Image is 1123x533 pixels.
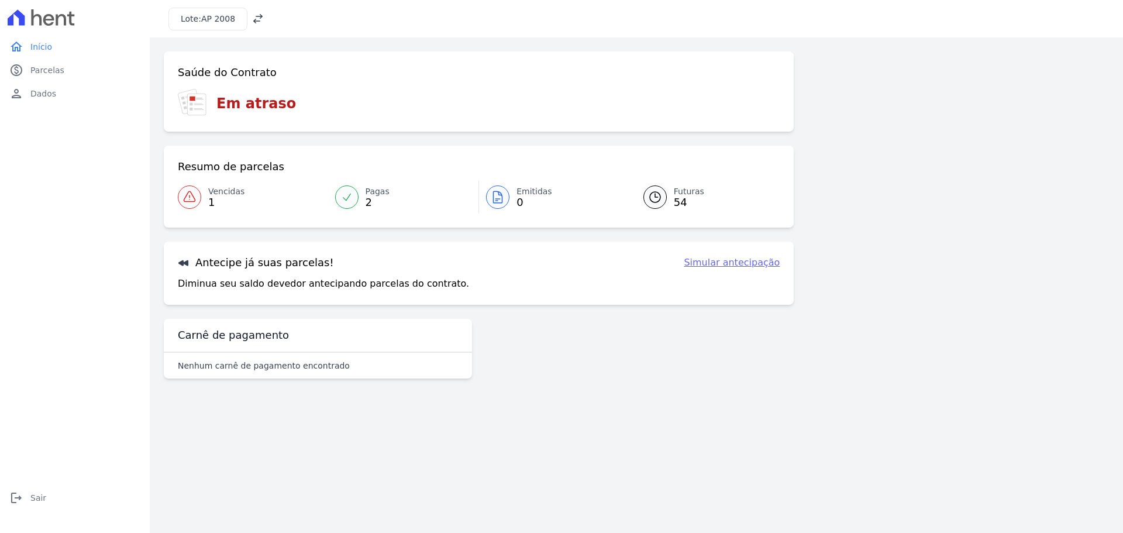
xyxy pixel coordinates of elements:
[5,486,145,510] a: logoutSair
[9,491,23,505] i: logout
[366,185,390,198] span: Pagas
[5,82,145,105] a: personDados
[178,360,350,372] p: Nenhum carnê de pagamento encontrado
[328,181,479,214] a: Pagas 2
[178,160,284,174] h3: Resumo de parcelas
[5,59,145,82] a: paidParcelas
[208,198,244,207] span: 1
[479,181,629,214] a: Emitidas 0
[629,181,780,214] a: Futuras 54
[178,277,469,291] p: Diminua seu saldo devedor antecipando parcelas do contrato.
[516,198,552,207] span: 0
[30,41,52,53] span: Início
[178,66,277,80] h3: Saúde do Contrato
[30,64,64,76] span: Parcelas
[9,63,23,77] i: paid
[181,13,235,25] h3: Lote:
[674,185,704,198] span: Futuras
[178,328,289,342] h3: Carnê de pagamento
[5,35,145,59] a: homeInício
[178,181,328,214] a: Vencidas 1
[201,14,235,23] span: AP 2008
[30,88,56,99] span: Dados
[684,256,780,270] a: Simular antecipação
[178,256,334,270] h3: Antecipe já suas parcelas!
[208,185,244,198] span: Vencidas
[216,93,296,114] h3: Em atraso
[9,87,23,101] i: person
[9,40,23,54] i: home
[366,198,390,207] span: 2
[30,492,46,504] span: Sair
[674,198,704,207] span: 54
[516,185,552,198] span: Emitidas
